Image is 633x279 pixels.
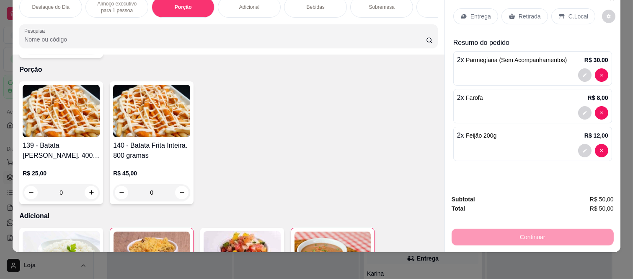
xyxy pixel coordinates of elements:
[595,144,608,157] button: decrease-product-quantity
[113,169,190,177] p: R$ 45,00
[452,205,465,212] strong: Total
[590,195,614,204] span: R$ 50,00
[466,94,483,101] span: Farofa
[113,85,190,137] img: product-image
[93,0,141,14] p: Almoço executivo para 1 pessoa
[23,169,100,177] p: R$ 25,00
[470,12,491,21] p: Entrega
[568,12,588,21] p: C.Local
[23,85,100,137] img: product-image
[584,56,608,64] p: R$ 30,00
[175,4,192,10] p: Porção
[24,35,426,44] input: Pesquisa
[457,55,567,65] p: 2 x
[588,94,608,102] p: R$ 8,00
[466,132,496,139] span: Feijão 200g
[584,131,608,140] p: R$ 12,00
[457,130,497,141] p: 2 x
[578,106,592,120] button: decrease-product-quantity
[452,196,475,203] strong: Subtotal
[369,4,395,10] p: Sobremesa
[453,38,612,48] p: Resumo do pedido
[113,141,190,161] h4: 140 - Batata Frita Inteira. 800 gramas
[457,93,483,103] p: 2 x
[595,106,608,120] button: decrease-product-quantity
[239,4,260,10] p: Adicional
[24,27,48,34] label: Pesquisa
[590,204,614,213] span: R$ 50,00
[19,65,438,75] p: Porção
[466,57,567,63] span: Parmegiana (Sem Acompanhamentos)
[19,211,438,221] p: Adicional
[307,4,325,10] p: Bebidas
[602,10,615,23] button: decrease-product-quantity
[23,141,100,161] h4: 139 - Batata [PERSON_NAME]. 400 gramas
[519,12,541,21] p: Retirada
[32,4,70,10] p: Destaque do Dia
[578,68,592,82] button: decrease-product-quantity
[595,68,608,82] button: decrease-product-quantity
[578,144,592,157] button: decrease-product-quantity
